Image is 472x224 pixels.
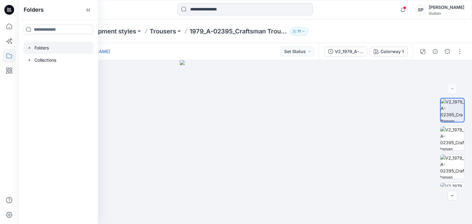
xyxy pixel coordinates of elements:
[180,60,311,224] img: eyJhbGciOiJIUzI1NiIsImtpZCI6IjAiLCJzbHQiOiJzZXMiLCJ0eXAiOiJKV1QifQ.eyJkYXRhIjp7InR5cGUiOiJzdG9yYW...
[430,47,440,56] button: Details
[440,183,464,207] img: V2_1979_A-02395_Craftsman Trousers Striker_Colorway 1_Right
[324,47,367,56] button: V2_1979_A-02395_Craftsman Trousers Striker
[415,4,426,15] div: SP
[190,27,287,36] p: 1979_A-02395_Craftsman Trousers Striker
[335,48,363,55] div: V2_1979_A-02395_Craftsman Trousers Striker
[441,98,464,122] img: V2_1979_A-02395_Craftsman Trousers Striker_Colorway 1_Front
[370,47,408,56] button: Colorway 1
[61,27,136,36] a: Rose Development styles
[440,155,464,179] img: V2_1979_A-02395_Craftsman Trousers Striker_Colorway 1_Left
[440,126,464,150] img: V2_1979_A-02395_Craftsman Trousers Striker_Colorway 1_Back
[429,4,464,11] div: [PERSON_NAME]
[380,48,404,55] div: Colorway 1
[297,28,301,35] p: 11
[290,27,308,36] button: 11
[429,11,464,16] div: Guston
[150,27,176,36] a: Trousers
